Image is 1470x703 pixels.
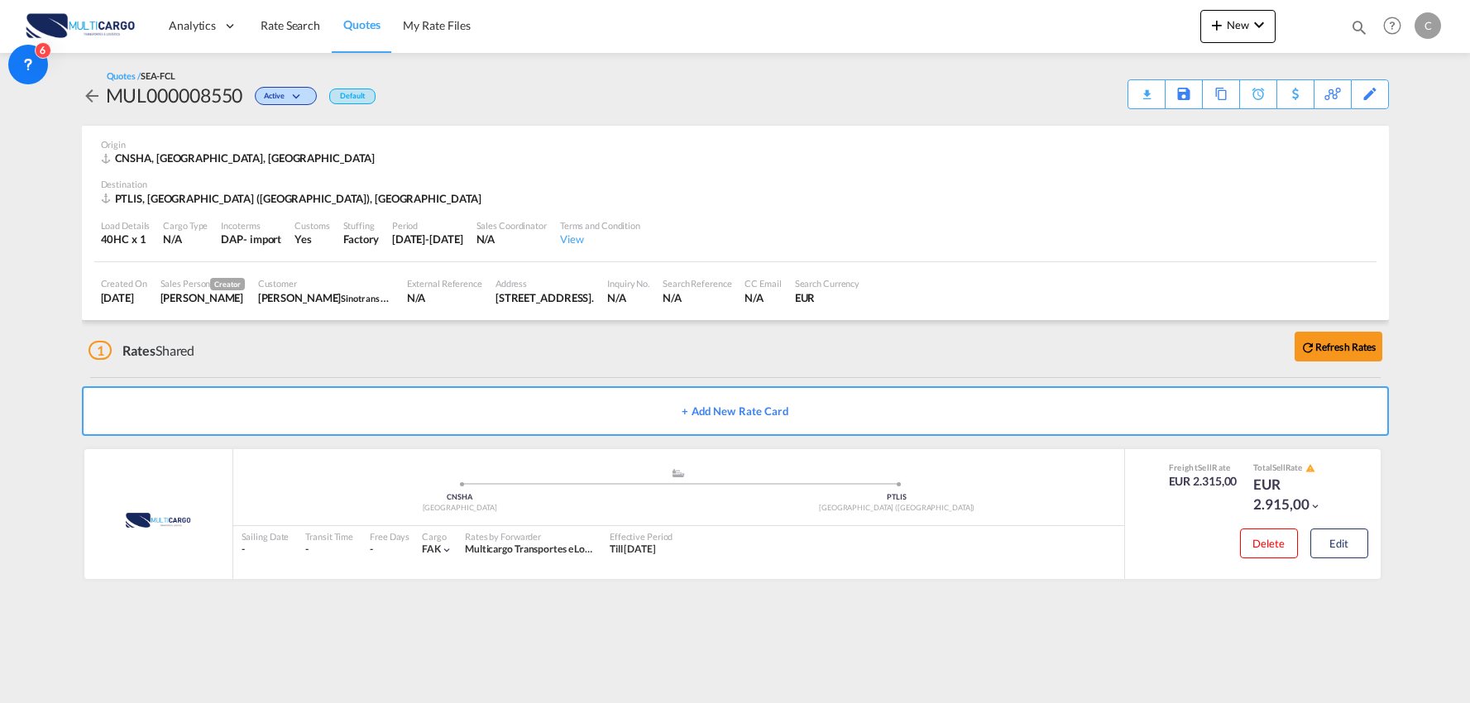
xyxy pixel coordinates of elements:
[1272,462,1286,472] span: Sell
[89,342,195,360] div: Shared
[25,7,136,45] img: 82db67801a5411eeacfdbd8acfa81e61.png
[101,290,147,305] div: 24 Sep 2025
[1415,12,1441,39] div: C
[1169,473,1238,490] div: EUR 2.315,00
[678,503,1116,514] div: [GEOGRAPHIC_DATA] ([GEOGRAPHIC_DATA])
[106,82,243,108] div: MUL000008550
[242,530,290,543] div: Sailing Date
[476,232,547,246] div: N/A
[103,500,213,541] img: MultiCargo
[264,91,288,107] span: Active
[422,530,452,543] div: Cargo
[1137,80,1156,95] div: Quote PDF is not available at this time
[82,86,102,106] md-icon: icon-arrow-left
[255,87,317,105] div: Change Status Here
[289,93,309,102] md-icon: icon-chevron-down
[392,219,463,232] div: Period
[1305,463,1315,473] md-icon: icon-alert
[496,290,594,305] div: 22/F,West Tower,Zhonghai Fortune Center No.9 Suzhou Avenue West, S.I.P, Suzhou, China.
[242,543,290,557] div: -
[1166,80,1202,108] div: Save As Template
[101,151,380,165] div: CNSHA, Shanghai, Asia
[1253,461,1336,475] div: Total Rate
[107,69,176,82] div: Quotes /SEA-FCL
[795,277,860,289] div: Search Currency
[607,290,649,305] div: N/A
[607,277,649,289] div: Inquiry No.
[163,232,208,246] div: N/A
[465,543,613,555] span: Multicargo Transportes e Logistica
[141,70,175,81] span: SEA-FCL
[82,386,1389,436] button: + Add New Rate Card
[101,191,486,206] div: PTLIS, Lisbon (Lisboa), Europe
[1198,462,1212,472] span: Sell
[341,291,457,304] span: Sinotrans Changjiang Co., Ltd.
[422,543,441,555] span: FAK
[258,277,394,289] div: Customer
[101,232,151,246] div: 40HC x 1
[403,18,471,32] span: My Rate Files
[101,178,1370,190] div: Destination
[610,543,656,555] span: Till [DATE]
[476,219,547,232] div: Sales Coordinator
[101,277,147,289] div: Created On
[1378,12,1415,41] div: Help
[370,530,409,543] div: Free Days
[370,543,373,557] div: -
[305,530,353,543] div: Transit Time
[242,492,679,503] div: CNSHA
[1295,332,1382,361] button: icon-refreshRefresh Rates
[407,277,482,289] div: External Reference
[465,530,593,543] div: Rates by Forwarder
[1350,18,1368,36] md-icon: icon-magnify
[210,278,244,290] span: Creator
[407,290,482,305] div: N/A
[305,543,353,557] div: -
[294,219,329,232] div: Customs
[343,17,380,31] span: Quotes
[1304,462,1315,475] button: icon-alert
[745,277,781,289] div: CC Email
[242,503,679,514] div: [GEOGRAPHIC_DATA]
[392,232,463,246] div: 11 Sep 2026
[329,88,375,104] div: Default
[560,219,640,232] div: Terms and Condition
[1310,500,1321,512] md-icon: icon-chevron-down
[89,341,113,360] span: 1
[122,342,156,358] span: Rates
[1315,341,1377,353] b: Refresh Rates
[1249,15,1269,35] md-icon: icon-chevron-down
[610,543,656,557] div: Till 12 Oct 2025
[243,232,281,246] div: - import
[795,290,860,305] div: EUR
[343,232,379,246] div: Factory Stuffing
[163,219,208,232] div: Cargo Type
[441,544,452,556] md-icon: icon-chevron-down
[101,138,1370,151] div: Origin
[115,151,376,165] span: CNSHA, [GEOGRAPHIC_DATA], [GEOGRAPHIC_DATA]
[82,82,106,108] div: icon-arrow-left
[745,290,781,305] div: N/A
[1300,340,1315,355] md-icon: icon-refresh
[343,219,379,232] div: Stuffing
[678,492,1116,503] div: PTLIS
[261,18,320,32] span: Rate Search
[242,82,321,108] div: Change Status Here
[1137,83,1156,95] md-icon: icon-download
[496,277,594,289] div: Address
[1240,528,1298,558] button: Delete
[1310,528,1368,558] button: Edit
[221,232,243,246] div: DAP
[1207,15,1227,35] md-icon: icon-plus 400-fg
[1207,18,1269,31] span: New
[160,277,245,290] div: Sales Person
[169,17,216,34] span: Analytics
[610,530,673,543] div: Effective Period
[221,219,281,232] div: Incoterms
[663,290,731,305] div: N/A
[101,219,151,232] div: Load Details
[1350,18,1368,43] div: icon-magnify
[160,290,245,305] div: Cesar Teixeira
[465,543,593,557] div: Multicargo Transportes e Logistica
